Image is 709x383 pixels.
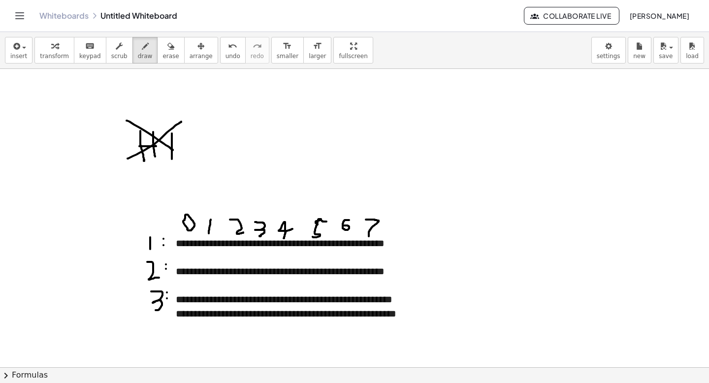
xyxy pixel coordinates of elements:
[339,53,367,60] span: fullscreen
[333,37,373,64] button: fullscreen
[220,37,246,64] button: undoundo
[85,40,95,52] i: keyboard
[253,40,262,52] i: redo
[228,40,237,52] i: undo
[251,53,264,60] span: redo
[532,11,611,20] span: Collaborate Live
[653,37,678,64] button: save
[157,37,184,64] button: erase
[524,7,619,25] button: Collaborate Live
[79,53,101,60] span: keypad
[39,11,89,21] a: Whiteboards
[633,53,645,60] span: new
[629,11,689,20] span: [PERSON_NAME]
[628,37,651,64] button: new
[680,37,704,64] button: load
[74,37,106,64] button: keyboardkeypad
[621,7,697,25] button: [PERSON_NAME]
[597,53,620,60] span: settings
[591,37,626,64] button: settings
[184,37,218,64] button: arrange
[659,53,673,60] span: save
[40,53,69,60] span: transform
[277,53,298,60] span: smaller
[309,53,326,60] span: larger
[283,40,292,52] i: format_size
[5,37,32,64] button: insert
[111,53,128,60] span: scrub
[303,37,331,64] button: format_sizelarger
[190,53,213,60] span: arrange
[10,53,27,60] span: insert
[313,40,322,52] i: format_size
[271,37,304,64] button: format_sizesmaller
[138,53,153,60] span: draw
[245,37,269,64] button: redoredo
[132,37,158,64] button: draw
[162,53,179,60] span: erase
[34,37,74,64] button: transform
[12,8,28,24] button: Toggle navigation
[226,53,240,60] span: undo
[686,53,699,60] span: load
[106,37,133,64] button: scrub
